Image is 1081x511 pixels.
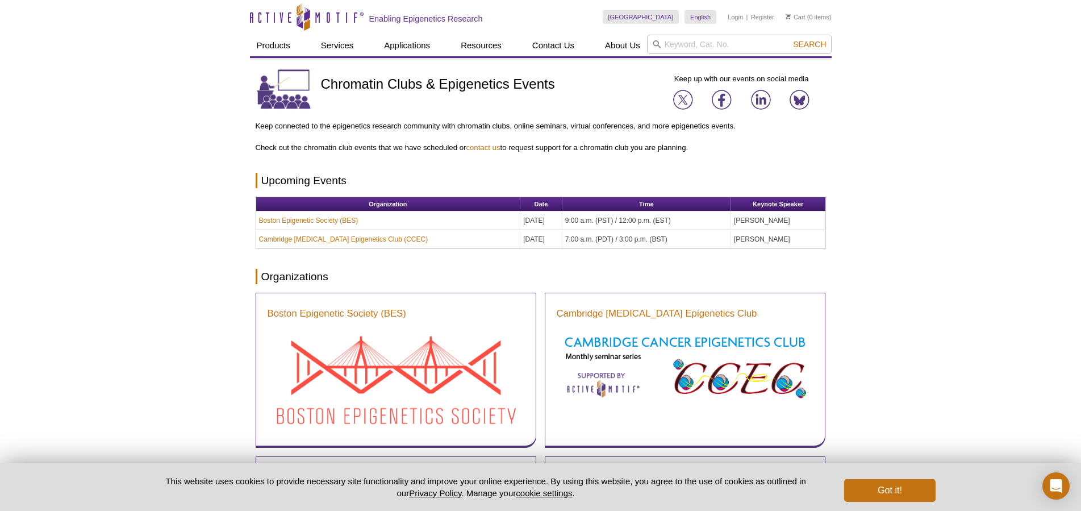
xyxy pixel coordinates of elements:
[520,211,562,230] td: [DATE]
[256,197,521,211] th: Organization
[751,13,774,21] a: Register
[657,74,826,84] p: Keep up with our events on social media
[520,230,562,248] td: [DATE]
[256,121,826,131] p: Keep connected to the epigenetics research community with chromatin clubs, online seminars, virtu...
[751,90,771,110] img: Join us on LinkedIn
[268,307,406,321] a: Boston Epigenetic Society (BES)
[598,35,647,56] a: About Us
[1042,472,1070,500] div: Open Intercom Messenger
[790,90,809,110] img: Join us on Bluesky
[146,475,826,499] p: This website uses cookies to provide necessary site functionality and improve your online experie...
[520,197,562,211] th: Date
[377,35,437,56] a: Applications
[844,479,935,502] button: Got it!
[746,10,748,24] li: |
[268,329,524,431] img: Boston Epigenetic Society (BES) Seminar Series
[259,234,428,244] a: Cambridge [MEDICAL_DATA] Epigenetics Club (CCEC)
[557,307,757,321] a: Cambridge [MEDICAL_DATA] Epigenetics Club
[454,35,508,56] a: Resources
[466,143,500,152] a: contact us
[786,10,832,24] li: (0 items)
[731,197,825,211] th: Keynote Speaker
[516,488,572,498] button: cookie settings
[673,90,693,110] img: Join us on X
[786,13,805,21] a: Cart
[562,230,731,248] td: 7:00 a.m. (PDT) / 3:00 p.m. (BST)
[321,77,555,93] h1: Chromatin Clubs & Epigenetics Events
[712,90,732,110] img: Join us on Facebook
[685,10,716,24] a: English
[647,35,832,54] input: Keyword, Cat. No.
[369,14,483,24] h2: Enabling Epigenetics Research
[256,143,826,153] p: Check out the chromatin club events that we have scheduled or to request support for a chromatin ...
[786,14,791,19] img: Your Cart
[259,215,358,226] a: Boston Epigenetic Society (BES)
[256,68,312,111] img: Chromatin Clubs & Epigenetic Events
[731,230,825,248] td: [PERSON_NAME]
[409,488,461,498] a: Privacy Policy
[603,10,679,24] a: [GEOGRAPHIC_DATA]
[790,39,829,49] button: Search
[250,35,297,56] a: Products
[256,269,826,284] h2: Organizations
[314,35,361,56] a: Services
[557,329,813,404] img: Cambridge Cancer Epigenetics Club Seminar Series
[562,211,731,230] td: 9:00 a.m. (PST) / 12:00 p.m. (EST)
[562,197,731,211] th: Time
[256,173,826,188] h2: Upcoming Events
[728,13,743,21] a: Login
[793,40,826,49] span: Search
[525,35,581,56] a: Contact Us
[731,211,825,230] td: [PERSON_NAME]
